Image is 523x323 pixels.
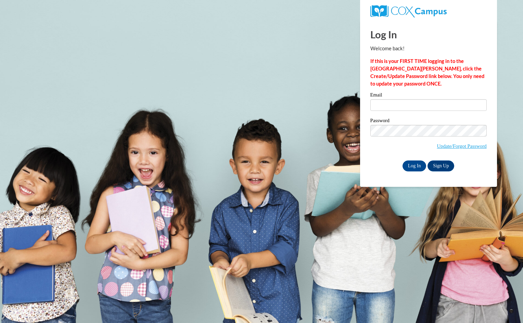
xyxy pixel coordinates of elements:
h1: Log In [370,27,487,41]
label: Password [370,118,487,125]
p: Welcome back! [370,45,487,52]
label: Email [370,92,487,99]
a: COX Campus [370,8,447,14]
a: Update/Forgot Password [437,143,487,149]
input: Log In [403,160,426,171]
a: Sign Up [428,160,454,171]
img: COX Campus [370,5,447,17]
strong: If this is your FIRST TIME logging in to the [GEOGRAPHIC_DATA][PERSON_NAME], click the Create/Upd... [370,58,484,87]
